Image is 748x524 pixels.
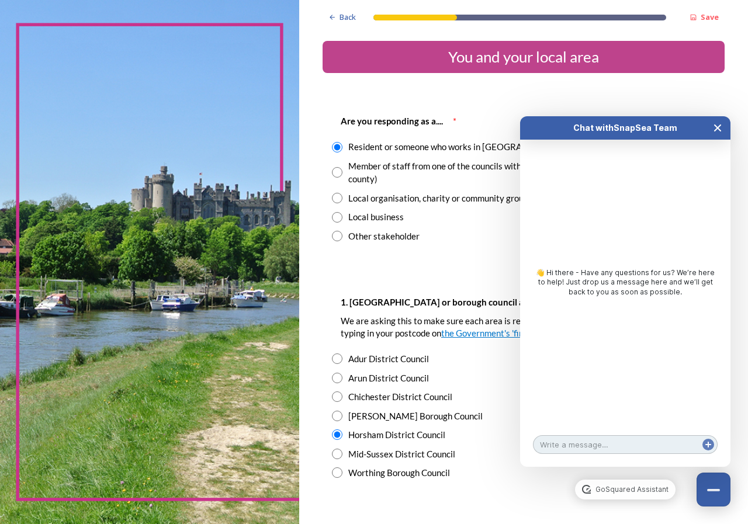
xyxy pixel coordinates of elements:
div: Member of staff from one of the councils within [GEOGRAPHIC_DATA] (district, borough or county) [348,159,715,186]
strong: Save [701,12,719,22]
div: Chat with SnapSea Team [541,122,709,134]
div: Local organisation, charity or community group [348,192,528,205]
a: the Government's 'find your local council' web page [441,328,636,338]
div: 👋 Hi there - Have any questions for us? We’re here to help! Just drop us a message here and we’ll... [532,268,719,297]
div: Arun District Council [348,372,429,385]
a: GoSquared Assistant [575,480,675,499]
button: Close Chat [705,116,730,140]
div: Horsham District Council [348,428,445,442]
strong: Are you responding as a.... [341,116,443,126]
span: Back [340,12,356,23]
div: You and your local area [327,46,720,68]
div: Resident or someone who works in [GEOGRAPHIC_DATA] [348,140,571,154]
div: Chichester District Council [348,390,452,404]
div: Worthing Borough Council [348,466,450,480]
button: Close Chat [697,473,730,506]
p: We are asking this to make sure each area is represented. You can check your area by typing in yo... [341,315,681,340]
strong: 1. [GEOGRAPHIC_DATA] or borough council area do you live (and/or mainly work in)? [341,297,680,307]
div: Adur District Council [348,352,429,366]
div: Local business [348,210,404,224]
div: Mid-Sussex District Council [348,447,455,461]
div: [PERSON_NAME] Borough Council [348,410,483,423]
div: Other stakeholder [348,230,420,243]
